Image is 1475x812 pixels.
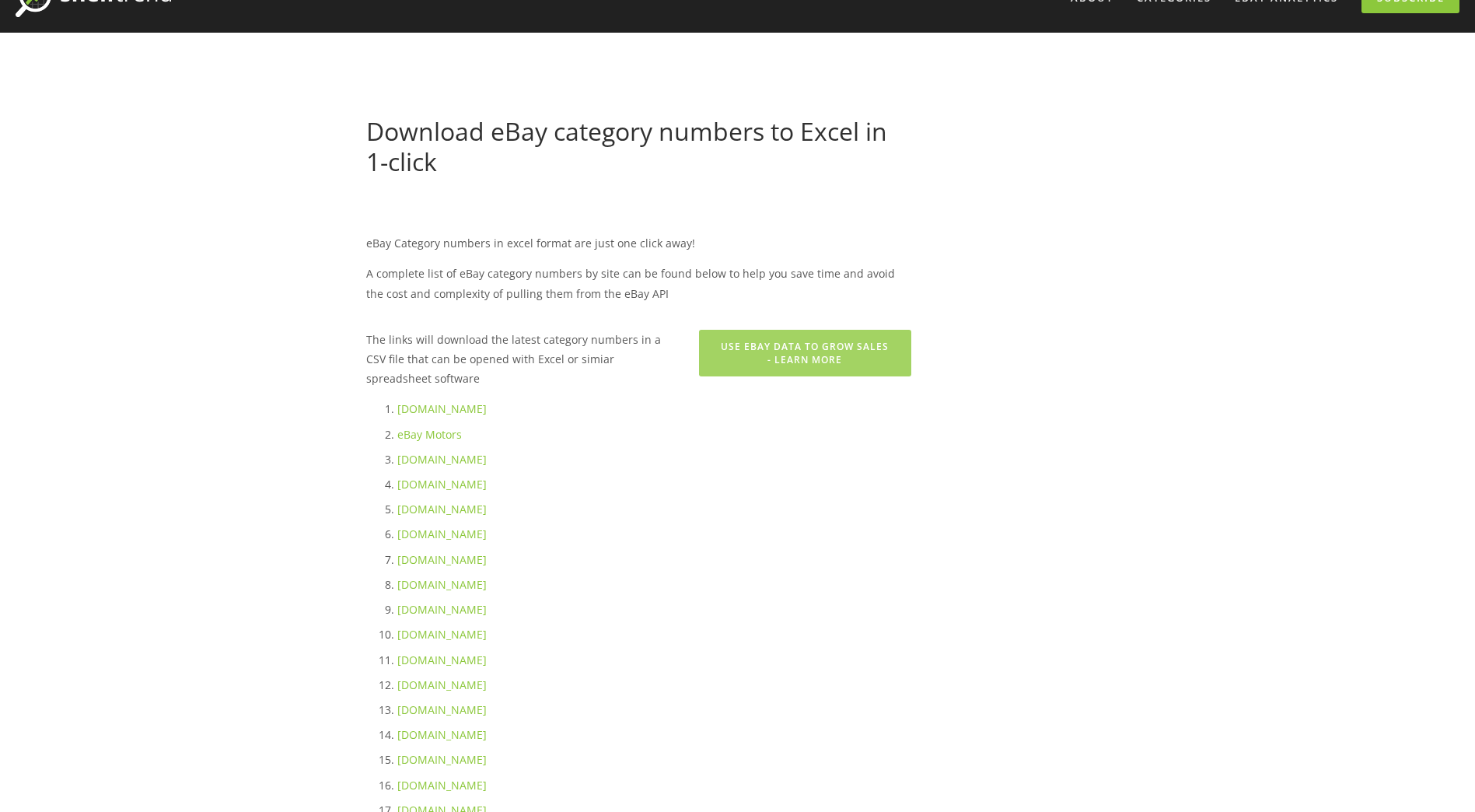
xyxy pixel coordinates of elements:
[397,577,487,592] a: [DOMAIN_NAME]
[366,233,911,253] p: eBay Category numbers in excel format are just one click away!
[397,427,462,442] a: eBay Motors
[397,552,487,567] a: [DOMAIN_NAME]
[397,727,487,742] a: [DOMAIN_NAME]
[366,114,887,177] a: Download eBay category numbers to Excel in 1-click
[366,330,911,389] p: The links will download the latest category numbers in a CSV file that can be opened with Excel o...
[366,188,418,203] a: Education
[397,477,487,492] a: [DOMAIN_NAME]
[397,752,487,767] a: [DOMAIN_NAME]
[397,401,487,416] a: [DOMAIN_NAME]
[397,527,487,541] a: [DOMAIN_NAME]
[397,452,487,467] a: [DOMAIN_NAME]
[397,778,487,793] a: [DOMAIN_NAME]
[397,502,487,516] a: [DOMAIN_NAME]
[397,702,487,717] a: [DOMAIN_NAME]
[397,602,487,617] a: [DOMAIN_NAME]
[397,627,487,642] a: [DOMAIN_NAME]
[699,330,911,376] a: Use eBay Data to Grow Sales - Learn More
[366,264,911,303] p: A complete list of eBay category numbers by site can be found below to help you save time and avo...
[397,677,487,692] a: [DOMAIN_NAME]
[397,653,487,667] a: [DOMAIN_NAME]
